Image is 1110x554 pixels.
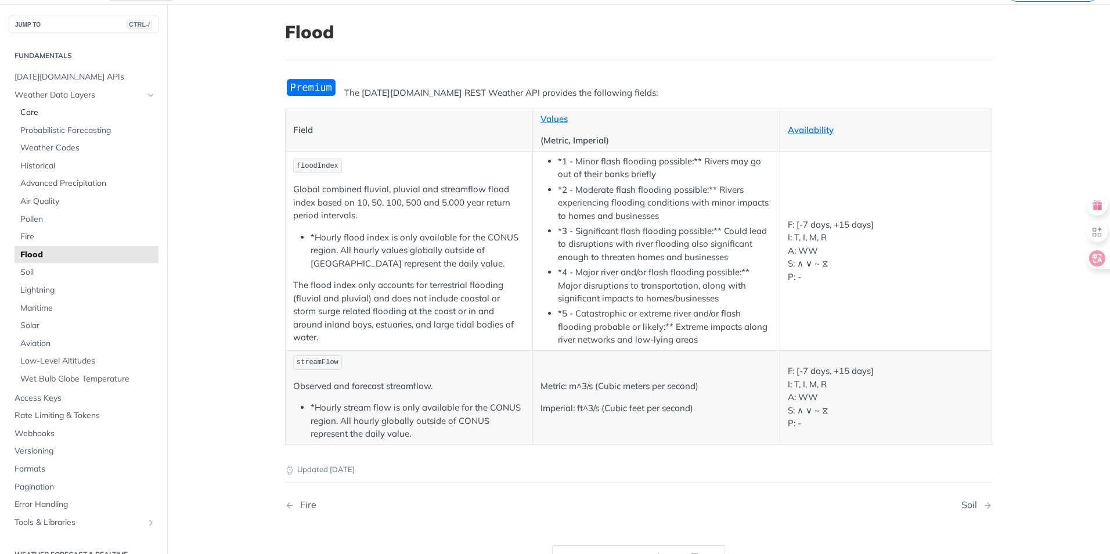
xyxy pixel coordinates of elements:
[9,514,158,531] a: Tools & LibrariesShow subpages for Tools & Libraries
[15,89,143,101] span: Weather Data Layers
[558,307,772,347] li: *5 - Catastrophic or extreme river and/or flash flooding probable or likely:** Extreme impacts al...
[540,402,772,415] p: Imperial: ft^3/s (Cubic feet per second)
[146,91,156,100] button: Hide subpages for Weather Data Layers
[285,499,588,510] a: Previous Page: Fire
[558,155,772,181] li: *1 - Minor flash flooding possible:** Rivers may go out of their banks briefly
[15,428,156,440] span: Webhooks
[15,481,156,493] span: Pagination
[293,279,525,344] p: The flood index only accounts for terrestrial flooding (fluvial and pluvial) and does not include...
[293,183,525,222] p: Global combined fluvial, pluvial and streamflow flood index based on 10, 50, 100, 500 and 5,000 y...
[20,373,156,385] span: Wet Bulb Globe Temperature
[15,211,158,228] a: Pollen
[961,499,983,510] div: Soil
[297,162,338,170] span: floodIndex
[15,246,158,264] a: Flood
[20,338,156,350] span: Aviation
[15,228,158,246] a: Fire
[20,214,156,225] span: Pollen
[15,122,158,139] a: Probabilistic Forecasting
[9,443,158,460] a: Versioning
[15,175,158,192] a: Advanced Precipitation
[311,231,525,271] li: *Hourly flood index is only available for the CONUS region. All hourly values globally outside of...
[15,499,156,510] span: Error Handling
[9,87,158,104] a: Weather Data LayersHide subpages for Weather Data Layers
[788,124,834,135] a: Availability
[15,139,158,157] a: Weather Codes
[285,488,992,522] nav: Pagination Controls
[15,264,158,281] a: Soil
[558,266,772,305] li: *4 - Major river and/or flash flooding possible:** Major disruptions to transportation, along wit...
[558,184,772,223] li: *2 - Moderate flash flooding possible:** Rivers experiencing flooding conditions with minor impac...
[20,107,156,118] span: Core
[15,410,156,422] span: Rate Limiting & Tokens
[293,380,525,393] p: Observed and forecast streamflow.
[15,104,158,121] a: Core
[15,300,158,317] a: Maritime
[15,370,158,388] a: Wet Bulb Globe Temperature
[15,71,156,83] span: [DATE][DOMAIN_NAME] APIs
[558,225,772,264] li: *3 - Significant flash flooding possible:** Could lead to disruptions with river flooding also si...
[15,393,156,404] span: Access Keys
[20,320,156,332] span: Solar
[9,425,158,443] a: Webhooks
[9,496,158,513] a: Error Handling
[15,193,158,210] a: Air Quality
[20,196,156,207] span: Air Quality
[9,479,158,496] a: Pagination
[20,231,156,243] span: Fire
[961,499,992,510] a: Next Page: Soil
[285,21,992,42] h1: Flood
[788,218,984,284] p: F: [-7 days, +15 days] I: T, I, M, R A: WW S: ∧ ∨ ~ ⧖ P: -
[15,463,156,475] span: Formats
[293,124,525,137] p: Field
[540,113,568,124] a: Values
[20,249,156,261] span: Flood
[9,51,158,61] h2: Fundamentals
[540,380,772,393] p: Metric: m^3/s (Cubic meters per second)
[285,464,992,476] p: Updated [DATE]
[20,285,156,296] span: Lightning
[294,499,316,510] div: Fire
[15,282,158,299] a: Lightning
[127,20,152,29] span: CTRL-/
[20,355,156,367] span: Low-Level Altitudes
[311,401,525,441] li: *Hourly stream flow is only available for the CONUS region. All hourly globally outside of CONUS ...
[20,178,156,189] span: Advanced Precipitation
[20,142,156,154] span: Weather Codes
[15,352,158,370] a: Low-Level Altitudes
[297,358,338,366] span: streamFlow
[146,518,156,527] button: Show subpages for Tools & Libraries
[20,160,156,172] span: Historical
[9,407,158,425] a: Rate Limiting & Tokens
[15,517,143,528] span: Tools & Libraries
[9,69,158,86] a: [DATE][DOMAIN_NAME] APIs
[20,267,156,278] span: Soil
[9,461,158,478] a: Formats
[20,125,156,136] span: Probabilistic Forecasting
[9,16,158,33] button: JUMP TOCTRL-/
[15,157,158,175] a: Historical
[15,335,158,352] a: Aviation
[285,87,992,100] p: The [DATE][DOMAIN_NAME] REST Weather API provides the following fields:
[9,390,158,407] a: Access Keys
[15,445,156,457] span: Versioning
[20,303,156,314] span: Maritime
[540,134,772,148] p: (Metric, Imperial)
[15,317,158,334] a: Solar
[788,365,984,430] p: F: [-7 days, +15 days] I: T, I, M, R A: WW S: ∧ ∨ ~ ⧖ P: -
